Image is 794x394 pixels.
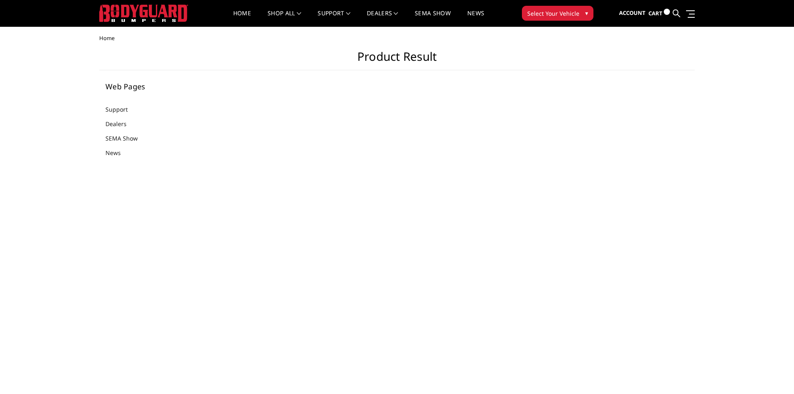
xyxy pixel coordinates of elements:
[527,9,579,18] span: Select Your Vehicle
[99,5,188,22] img: BODYGUARD BUMPERS
[99,50,695,70] h1: Product Result
[619,2,646,24] a: Account
[268,10,301,26] a: shop all
[648,2,670,25] a: Cart
[619,9,646,17] span: Account
[367,10,398,26] a: Dealers
[522,6,593,21] button: Select Your Vehicle
[467,10,484,26] a: News
[105,119,137,128] a: Dealers
[318,10,350,26] a: Support
[105,148,131,157] a: News
[415,10,451,26] a: SEMA Show
[233,10,251,26] a: Home
[105,105,138,114] a: Support
[105,83,206,90] h5: Web Pages
[105,134,148,143] a: SEMA Show
[99,34,115,42] span: Home
[648,10,662,17] span: Cart
[585,9,588,17] span: ▾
